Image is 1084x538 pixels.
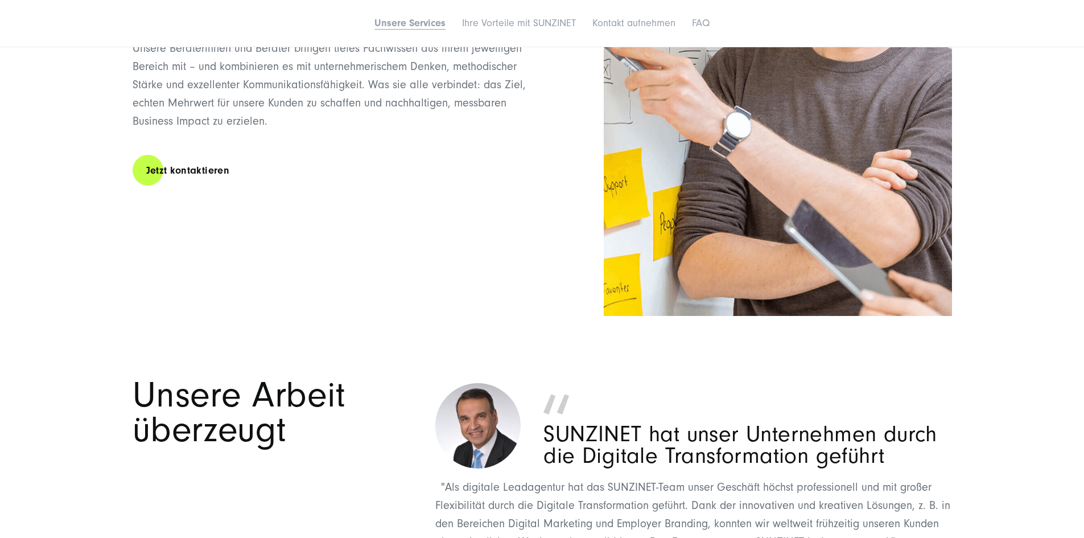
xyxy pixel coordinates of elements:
[692,17,710,29] a: FAQ
[374,17,446,29] a: Unsere Services
[462,17,576,29] a: Ihre Vorteile mit SUNZINET
[543,424,952,467] p: SUNZINET hat unser Unternehmen durch die Digitale Transformation geführt
[435,383,521,469] img: Dr.Arnold Rajathurai - Bayer - Head of Corporate Communications - Zitat für Digitalagentur SUNZINET
[133,154,243,187] a: Jetzt kontaktieren
[592,17,675,29] a: Kontakt aufnehmen
[133,378,419,447] h2: Unsere Arbeit überzeugt
[133,39,534,130] p: Unsere Beraterinnen und Berater bringen tiefes Fachwissen aus ihrem jeweiligen Bereich mit – und ...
